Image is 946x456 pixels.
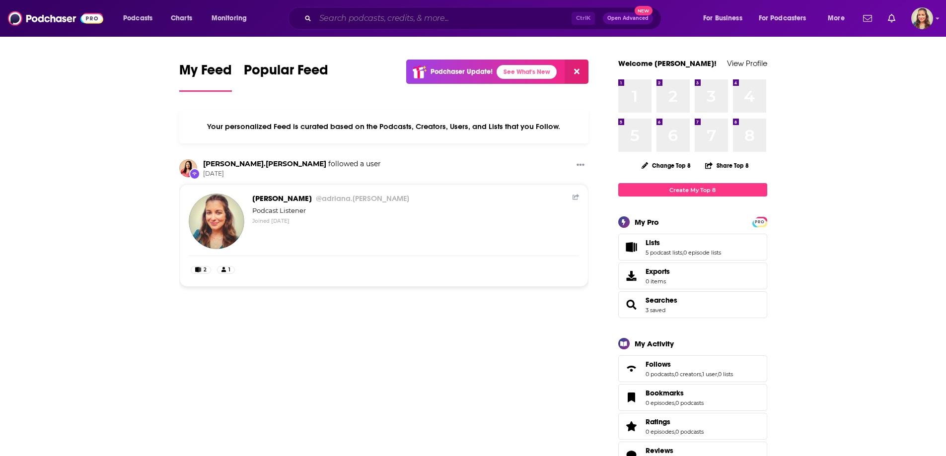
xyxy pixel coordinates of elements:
a: Adriana Guzman [252,194,409,203]
div: My Pro [635,217,659,227]
a: Ratings [622,419,642,433]
a: Show notifications dropdown [884,10,899,27]
a: Lists [646,238,721,247]
a: Lists [622,240,642,254]
div: Podcast Listener [252,206,580,216]
div: Joined [DATE] [252,218,580,224]
button: Share Top 8 [705,156,749,175]
span: For Business [703,11,742,25]
a: Bookmarks [622,391,642,404]
a: Show notifications dropdown [859,10,876,27]
a: View Profile [727,59,767,68]
span: , [674,399,675,406]
span: Monitoring [212,11,247,25]
span: For Podcasters [759,11,806,25]
span: Logged in as adriana.guzman [911,7,933,29]
span: Reviews [646,446,673,455]
span: followed [328,159,358,168]
a: My Feed [179,62,232,92]
span: Exports [622,269,642,283]
span: Podcasts [123,11,152,25]
span: Lists [618,234,767,261]
a: Ratings [646,417,704,426]
span: 1 [228,265,230,275]
span: , [701,371,702,378]
span: Open Advanced [607,16,649,21]
span: Ctrl K [572,12,595,25]
a: 0 episodes [646,428,674,435]
span: Bookmarks [646,389,684,397]
div: My Activity [635,339,674,348]
img: Adriana Guzman [189,194,244,249]
a: Searches [646,296,677,305]
input: Search podcasts, credits, & more... [315,10,572,26]
a: 0 podcasts [675,399,704,406]
span: , [682,249,683,256]
button: open menu [752,10,821,26]
a: Exports [618,262,767,289]
span: Exports [646,267,670,276]
img: User Profile [911,7,933,29]
a: 0 podcasts [646,371,674,378]
a: 0 creators [675,371,701,378]
p: Podchaser Update! [431,67,493,76]
span: More [828,11,845,25]
a: Reviews [646,446,704,455]
button: open menu [205,10,260,26]
button: Change Top 8 [636,159,697,172]
button: open menu [116,10,165,26]
a: 2 [191,266,211,274]
button: open menu [821,10,857,26]
a: 5 podcast lists [646,249,682,256]
span: , [717,371,718,378]
a: 0 episodes [646,399,674,406]
span: Follows [646,360,671,369]
img: michelle.weinfurt [179,159,197,177]
a: Share Button [573,194,580,201]
a: 0 episode lists [683,249,721,256]
span: 0 items [646,278,670,285]
a: Searches [622,298,642,312]
span: , [674,371,675,378]
div: Search podcasts, credits, & more... [297,7,671,30]
button: open menu [696,10,755,26]
span: Charts [171,11,192,25]
a: michelle.weinfurt [203,159,326,168]
span: @adriana.[PERSON_NAME] [316,194,409,203]
a: 1 [217,266,235,274]
span: Follows [618,355,767,382]
a: 0 podcasts [675,428,704,435]
button: Show More Button [573,159,588,172]
span: My Feed [179,62,232,84]
div: Your personalized Feed is curated based on the Podcasts, Creators, Users, and Lists that you Follow. [179,110,589,143]
img: Podchaser - Follow, Share and Rate Podcasts [8,9,103,28]
span: 2 [204,265,207,275]
span: [PERSON_NAME] [252,194,409,203]
button: Open AdvancedNew [603,12,653,24]
a: Create My Top 8 [618,183,767,196]
a: Follows [646,360,733,369]
a: 0 lists [718,371,733,378]
a: Popular Feed [244,62,328,92]
a: 1 user [702,371,717,378]
a: 3 saved [646,307,665,314]
span: Popular Feed [244,62,328,84]
div: New Follow [189,168,200,179]
span: Bookmarks [618,384,767,411]
a: Charts [164,10,198,26]
span: , [674,428,675,435]
span: [DATE] [203,170,381,178]
span: Ratings [646,417,670,426]
button: Show profile menu [911,7,933,29]
a: Bookmarks [646,389,704,397]
span: Lists [646,238,660,247]
span: Searches [618,291,767,318]
span: New [635,6,653,15]
a: Welcome [PERSON_NAME]! [618,59,717,68]
a: PRO [754,218,766,225]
